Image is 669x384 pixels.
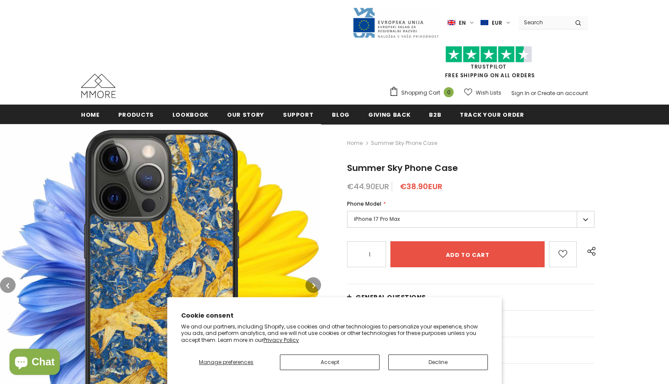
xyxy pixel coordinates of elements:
[492,19,502,27] span: EUR
[356,293,426,302] span: General Questions
[172,105,208,124] a: Lookbook
[347,181,389,192] span: €44.90EUR
[459,19,466,27] span: en
[511,89,529,97] a: Sign In
[460,105,524,124] a: Track your order
[429,105,441,124] a: B2B
[537,89,588,97] a: Create an account
[476,89,501,97] span: Wish Lists
[531,89,536,97] span: or
[347,138,363,148] a: Home
[227,111,264,119] span: Our Story
[199,358,253,366] span: Manage preferences
[464,85,501,100] a: Wish Lists
[371,138,437,148] span: Summer Sky Phone Case
[181,311,488,320] h2: Cookie consent
[280,354,380,370] button: Accept
[400,181,442,192] span: €38.90EUR
[81,111,100,119] span: Home
[352,7,439,39] img: Javni Razpis
[445,46,532,63] img: Trust Pilot Stars
[283,111,314,119] span: support
[460,111,524,119] span: Track your order
[352,19,439,26] a: Javni Razpis
[263,336,299,344] a: Privacy Policy
[389,86,458,99] a: Shopping Cart 0
[332,105,350,124] a: Blog
[389,50,588,79] span: FREE SHIPPING ON ALL ORDERS
[118,105,154,124] a: Products
[227,105,264,124] a: Our Story
[401,89,440,97] span: Shopping Cart
[347,162,458,174] span: Summer Sky Phone Case
[118,111,154,119] span: Products
[444,87,454,97] span: 0
[347,284,594,310] a: General Questions
[448,19,455,26] img: i-lang-1.png
[283,105,314,124] a: support
[368,111,410,119] span: Giving back
[332,111,350,119] span: Blog
[347,211,594,228] label: iPhone 17 Pro Max
[471,63,507,70] a: Trustpilot
[181,354,271,370] button: Manage preferences
[7,349,62,377] inbox-online-store-chat: Shopify online store chat
[519,16,568,29] input: Search Site
[388,354,488,370] button: Decline
[81,74,116,98] img: MMORE Cases
[172,111,208,119] span: Lookbook
[181,323,488,344] p: We and our partners, including Shopify, use cookies and other technologies to personalize your ex...
[368,105,410,124] a: Giving back
[347,200,381,207] span: Phone Model
[429,111,441,119] span: B2B
[81,105,100,124] a: Home
[390,241,545,267] input: Add to cart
